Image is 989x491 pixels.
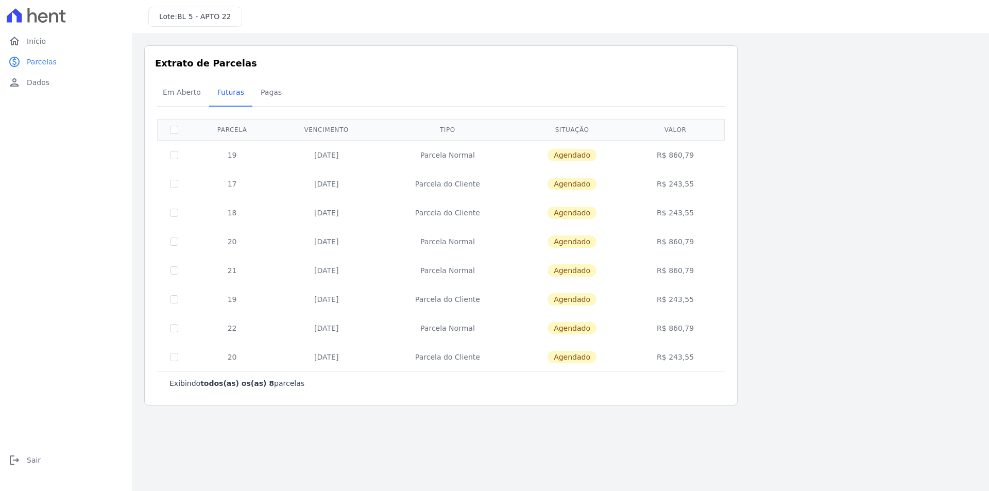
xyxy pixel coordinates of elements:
[628,256,723,285] td: R$ 860,79
[177,12,231,21] span: BL 5 - APTO 22
[157,82,207,103] span: Em Aberto
[628,170,723,198] td: R$ 243,55
[191,343,274,371] td: 20
[4,450,128,470] a: logoutSair
[8,35,21,47] i: home
[516,119,628,140] th: Situação
[252,80,290,107] a: Pagas
[8,76,21,89] i: person
[4,72,128,93] a: personDados
[155,80,209,107] a: Em Aberto
[548,293,596,306] span: Agendado
[191,285,274,314] td: 19
[27,77,49,88] span: Dados
[548,351,596,363] span: Agendado
[628,343,723,371] td: R$ 243,55
[274,227,379,256] td: [DATE]
[8,454,21,466] i: logout
[27,36,46,46] span: Início
[548,235,596,248] span: Agendado
[274,343,379,371] td: [DATE]
[628,227,723,256] td: R$ 860,79
[548,264,596,277] span: Agendado
[191,256,274,285] td: 21
[274,140,379,170] td: [DATE]
[379,140,516,170] td: Parcela Normal
[379,343,516,371] td: Parcela do Cliente
[274,314,379,343] td: [DATE]
[191,198,274,227] td: 18
[191,170,274,198] td: 17
[27,57,57,67] span: Parcelas
[379,285,516,314] td: Parcela do Cliente
[548,322,596,334] span: Agendado
[191,314,274,343] td: 22
[628,140,723,170] td: R$ 860,79
[159,11,231,22] h3: Lote:
[254,82,288,103] span: Pagas
[379,119,516,140] th: Tipo
[274,198,379,227] td: [DATE]
[379,170,516,198] td: Parcela do Cliente
[379,314,516,343] td: Parcela Normal
[628,119,723,140] th: Valor
[211,82,250,103] span: Futuras
[628,314,723,343] td: R$ 860,79
[4,31,128,52] a: homeInício
[274,170,379,198] td: [DATE]
[4,52,128,72] a: paidParcelas
[209,80,252,107] a: Futuras
[191,227,274,256] td: 20
[548,149,596,161] span: Agendado
[191,140,274,170] td: 19
[274,285,379,314] td: [DATE]
[379,227,516,256] td: Parcela Normal
[191,119,274,140] th: Parcela
[274,119,379,140] th: Vencimento
[8,56,21,68] i: paid
[274,256,379,285] td: [DATE]
[628,198,723,227] td: R$ 243,55
[169,378,304,388] p: Exibindo parcelas
[379,256,516,285] td: Parcela Normal
[628,285,723,314] td: R$ 243,55
[27,455,41,465] span: Sair
[200,379,274,387] b: todos(as) os(as) 8
[379,198,516,227] td: Parcela do Cliente
[155,56,727,70] h3: Extrato de Parcelas
[548,178,596,190] span: Agendado
[548,207,596,219] span: Agendado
